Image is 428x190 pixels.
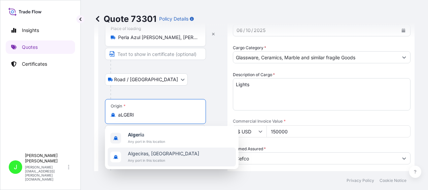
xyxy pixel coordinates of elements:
[128,132,142,137] b: Algeri
[398,51,410,63] button: Show suggestions
[233,146,266,152] label: Named Assured
[128,150,199,157] span: Algeciras, [GEOGRAPHIC_DATA]
[114,76,178,83] span: Road / [GEOGRAPHIC_DATA]
[347,178,374,183] p: Privacy Policy
[94,13,156,24] p: Quote 73301
[22,27,39,34] p: Insights
[25,165,67,181] p: [PERSON_NAME][EMAIL_ADDRESS][PERSON_NAME][DOMAIN_NAME]
[128,138,165,145] span: Any port in this location
[380,178,406,183] p: Cookie Notice
[128,131,165,138] span: a
[159,15,188,22] p: Policy Details
[233,51,398,63] input: Select a commodity type
[266,125,411,137] input: Type amount
[22,44,38,51] p: Quotes
[233,78,411,110] textarea: Lights
[22,61,47,67] p: Certificates
[233,71,275,78] label: Description of Cargo
[128,157,199,164] span: Any port in this location
[233,119,411,124] span: Commercial Invoice Value
[25,153,67,164] p: [PERSON_NAME] [PERSON_NAME]
[233,152,398,164] input: Full name
[118,112,198,118] input: Origin
[111,103,126,109] div: Origin
[105,125,206,137] input: Text to appear on certificate
[233,44,266,51] label: Cargo Category
[105,126,239,169] div: Show suggestions
[105,73,188,86] button: Select transport
[105,48,206,60] input: Text to appear on certificate
[14,164,17,170] span: J
[398,152,410,164] button: Show suggestions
